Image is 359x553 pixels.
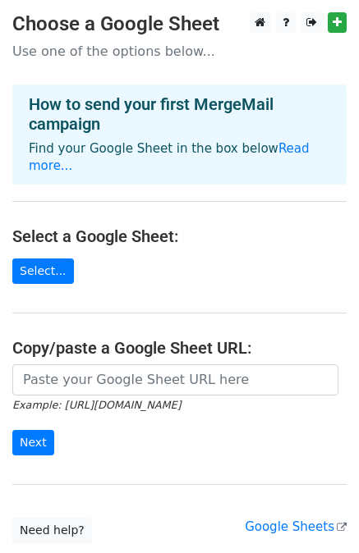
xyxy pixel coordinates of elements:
[29,94,330,134] h4: How to send your first MergeMail campaign
[12,258,74,284] a: Select...
[12,12,347,36] h3: Choose a Google Sheet
[245,519,347,534] a: Google Sheets
[12,399,181,411] small: Example: [URL][DOMAIN_NAME]
[12,43,347,60] p: Use one of the options below...
[12,518,92,543] a: Need help?
[12,226,347,246] h4: Select a Google Sheet:
[12,364,338,395] input: Paste your Google Sheet URL here
[12,338,347,358] h4: Copy/paste a Google Sheet URL:
[12,430,54,455] input: Next
[29,141,310,173] a: Read more...
[29,140,330,175] p: Find your Google Sheet in the box below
